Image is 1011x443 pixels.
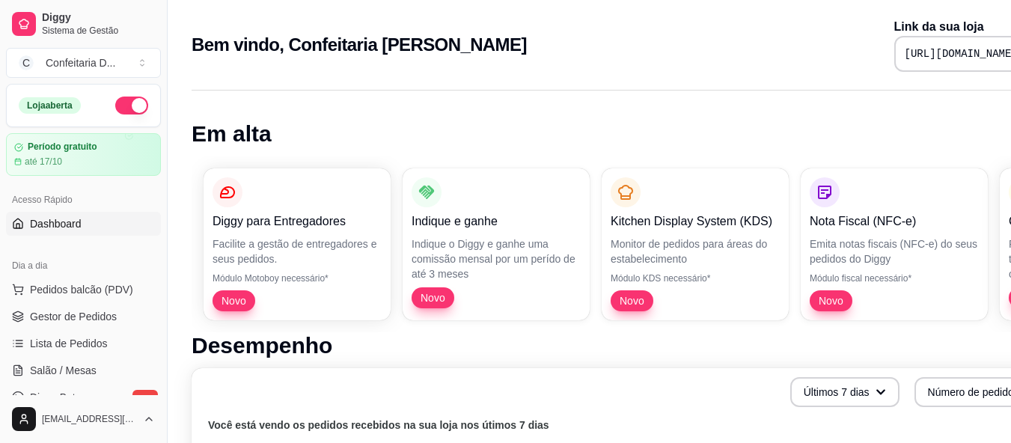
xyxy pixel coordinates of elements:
[19,97,81,114] div: Loja aberta
[6,278,161,302] button: Pedidos balcão (PDV)
[403,168,590,320] button: Indique e ganheIndique o Diggy e ganhe uma comissão mensal por um perído de até 3 mesesNovo
[6,48,161,78] button: Select a team
[30,363,97,378] span: Salão / Mesas
[213,236,382,266] p: Facilite a gestão de entregadores e seus pedidos.
[19,55,34,70] span: C
[42,11,155,25] span: Diggy
[115,97,148,114] button: Alterar Status
[25,156,62,168] article: até 17/10
[42,25,155,37] span: Sistema de Gestão
[30,336,108,351] span: Lista de Pedidos
[611,272,780,284] p: Módulo KDS necessário*
[213,272,382,284] p: Módulo Motoboy necessário*
[6,332,161,355] a: Lista de Pedidos
[6,401,161,437] button: [EMAIL_ADDRESS][DOMAIN_NAME]
[801,168,988,320] button: Nota Fiscal (NFC-e)Emita notas fiscais (NFC-e) do seus pedidos do DiggyMódulo fiscal necessário*Novo
[614,293,650,308] span: Novo
[6,6,161,42] a: DiggySistema de Gestão
[216,293,252,308] span: Novo
[412,213,581,230] p: Indique e ganhe
[6,305,161,329] a: Gestor de Pedidos
[6,188,161,212] div: Acesso Rápido
[6,212,161,236] a: Dashboard
[412,236,581,281] p: Indique o Diggy e ganhe uma comissão mensal por um perído de até 3 meses
[208,419,549,431] text: Você está vendo os pedidos recebidos na sua loja nos útimos 7 dias
[810,236,979,266] p: Emita notas fiscais (NFC-e) do seus pedidos do Diggy
[30,390,76,405] span: Diggy Bot
[213,213,382,230] p: Diggy para Entregadores
[810,272,979,284] p: Módulo fiscal necessário*
[810,213,979,230] p: Nota Fiscal (NFC-e)
[192,33,527,57] h2: Bem vindo, Confeitaria [PERSON_NAME]
[813,293,849,308] span: Novo
[415,290,451,305] span: Novo
[6,385,161,409] a: Diggy Botnovo
[611,236,780,266] p: Monitor de pedidos para áreas do estabelecimento
[6,358,161,382] a: Salão / Mesas
[204,168,391,320] button: Diggy para EntregadoresFacilite a gestão de entregadores e seus pedidos.Módulo Motoboy necessário...
[42,413,137,425] span: [EMAIL_ADDRESS][DOMAIN_NAME]
[30,216,82,231] span: Dashboard
[30,282,133,297] span: Pedidos balcão (PDV)
[6,133,161,176] a: Período gratuitoaté 17/10
[790,377,899,407] button: Últimos 7 dias
[28,141,97,153] article: Período gratuito
[6,254,161,278] div: Dia a dia
[46,55,115,70] div: Confeitaria D ...
[611,213,780,230] p: Kitchen Display System (KDS)
[602,168,789,320] button: Kitchen Display System (KDS)Monitor de pedidos para áreas do estabelecimentoMódulo KDS necessário...
[30,309,117,324] span: Gestor de Pedidos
